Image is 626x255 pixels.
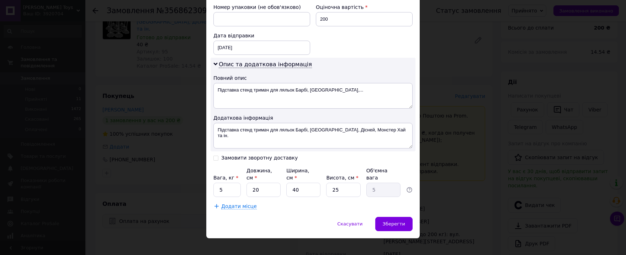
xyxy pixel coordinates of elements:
span: Додати місце [221,203,257,209]
span: Опис та додаткова інформація [219,61,312,68]
div: Об'ємна вага [366,167,400,181]
label: Ширина, см [286,168,309,181]
div: Номер упаковки (не обов'язково) [213,4,310,11]
div: Оціночна вартість [316,4,413,11]
label: Довжина, см [246,168,272,181]
textarea: Підставка стенд тримач для ляльок Барбі, [GEOGRAPHIC_DATA],... [213,83,413,109]
label: Висота, см [326,175,358,181]
span: Зберегти [383,221,405,227]
textarea: Підставка стенд тримач для ляльок Барбі, [GEOGRAPHIC_DATA], Дісней, Монстер Хай та ін. [213,123,413,149]
span: Скасувати [337,221,362,227]
div: Замовити зворотну доставку [221,155,298,161]
div: Додаткова інформація [213,114,413,121]
label: Вага, кг [213,175,238,181]
div: Дата відправки [213,32,310,39]
div: Повний опис [213,74,413,82]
